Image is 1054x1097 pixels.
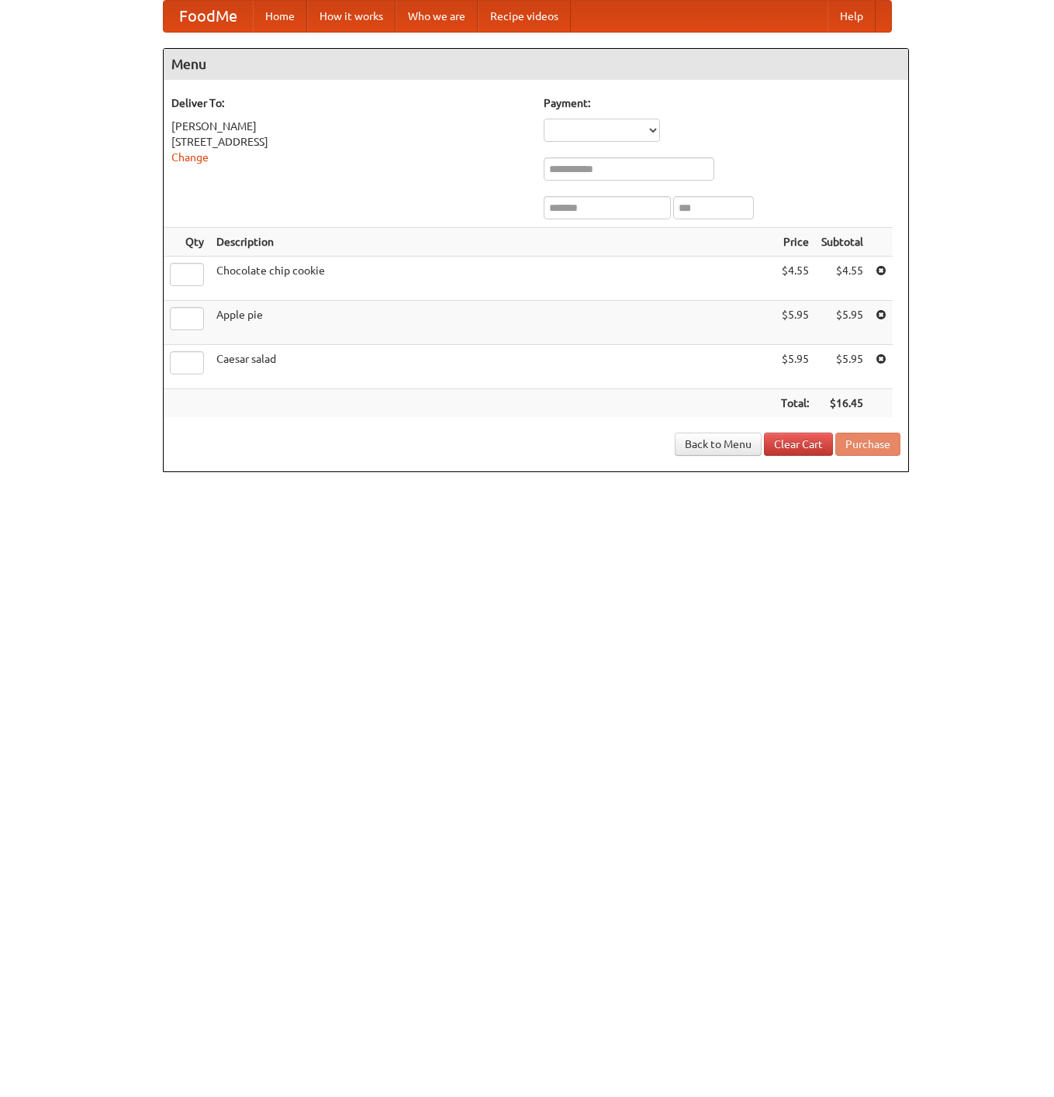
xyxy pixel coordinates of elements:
[815,345,869,389] td: $5.95
[171,134,528,150] div: [STREET_ADDRESS]
[210,301,775,345] td: Apple pie
[396,1,478,32] a: Who we are
[815,301,869,345] td: $5.95
[544,95,900,111] h5: Payment:
[815,228,869,257] th: Subtotal
[775,301,815,345] td: $5.95
[307,1,396,32] a: How it works
[478,1,571,32] a: Recipe videos
[210,257,775,301] td: Chocolate chip cookie
[775,389,815,418] th: Total:
[815,389,869,418] th: $16.45
[210,228,775,257] th: Description
[171,95,528,111] h5: Deliver To:
[828,1,876,32] a: Help
[764,433,833,456] a: Clear Cart
[164,228,210,257] th: Qty
[171,119,528,134] div: [PERSON_NAME]
[210,345,775,389] td: Caesar salad
[775,228,815,257] th: Price
[171,151,209,164] a: Change
[253,1,307,32] a: Home
[675,433,762,456] a: Back to Menu
[164,1,253,32] a: FoodMe
[815,257,869,301] td: $4.55
[164,49,908,80] h4: Menu
[775,345,815,389] td: $5.95
[835,433,900,456] button: Purchase
[775,257,815,301] td: $4.55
